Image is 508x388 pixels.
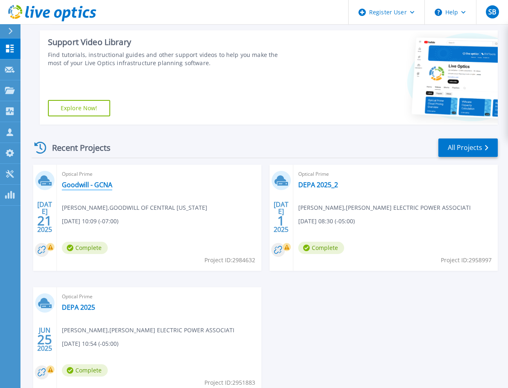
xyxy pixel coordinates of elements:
[62,170,256,179] span: Optical Prime
[298,181,338,189] a: DEPA 2025_2
[62,217,118,226] span: [DATE] 10:09 (-07:00)
[438,138,498,157] a: All Projects
[48,37,286,48] div: Support Video Library
[37,336,52,343] span: 25
[37,202,52,232] div: [DATE] 2025
[277,217,285,224] span: 1
[62,339,118,348] span: [DATE] 10:54 (-05:00)
[298,242,344,254] span: Complete
[37,217,52,224] span: 21
[298,170,493,179] span: Optical Prime
[298,203,471,212] span: [PERSON_NAME] , [PERSON_NAME] ELECTRIC POWER ASSOCIATI
[48,51,286,67] div: Find tutorials, instructional guides and other support videos to help you make the most of your L...
[62,181,112,189] a: Goodwill - GCNA
[62,303,95,311] a: DEPA 2025
[204,256,255,265] span: Project ID: 2984632
[488,9,496,15] span: SB
[62,292,256,301] span: Optical Prime
[37,324,52,354] div: JUN 2025
[441,256,492,265] span: Project ID: 2958997
[62,326,234,335] span: [PERSON_NAME] , [PERSON_NAME] ELECTRIC POWER ASSOCIATI
[273,202,289,232] div: [DATE] 2025
[62,364,108,377] span: Complete
[298,217,355,226] span: [DATE] 08:30 (-05:00)
[62,203,207,212] span: [PERSON_NAME] , GOODWILL OF CENTRAL [US_STATE]
[204,378,255,387] span: Project ID: 2951883
[32,138,122,158] div: Recent Projects
[62,242,108,254] span: Complete
[48,100,110,116] a: Explore Now!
